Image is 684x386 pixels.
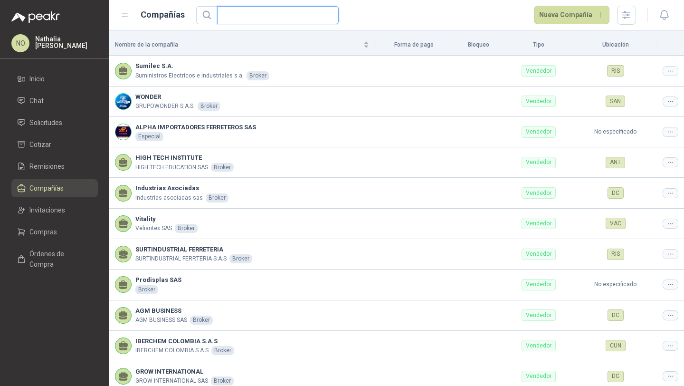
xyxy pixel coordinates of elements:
b: Industrias Asociadas [135,183,228,193]
p: No especificado [580,280,651,289]
span: Solicitudes [29,117,62,128]
div: ANT [606,157,625,168]
b: Vitality [135,214,198,224]
a: Órdenes de Compra [11,245,98,273]
div: CUN [606,340,626,351]
div: Vendedor [522,340,556,351]
div: Vendedor [522,249,556,260]
div: Vendedor [522,309,556,321]
span: Compañías [29,183,64,193]
p: No especificado [580,127,651,136]
img: Logo peakr [11,11,60,23]
span: Nombre de la compañía [115,40,361,49]
div: Vendedor [522,157,556,168]
div: DC [608,309,624,321]
div: Broker [229,254,252,263]
div: Broker [211,376,234,386]
div: Broker [247,71,269,80]
div: RIS [607,249,624,260]
div: DC [608,187,624,199]
span: Remisiones [29,161,65,172]
div: SAN [606,96,625,107]
div: Vendedor [522,126,556,138]
span: Invitaciones [29,205,65,215]
img: Company Logo [115,124,131,140]
span: Inicio [29,74,45,84]
th: Forma de pago [375,34,453,56]
th: Bloqueo [453,34,504,56]
span: Chat [29,96,44,106]
p: IBERCHEM COLOMBIA S.A.S [135,346,209,355]
p: AGM BUSINESS SAS [135,316,187,325]
a: Chat [11,92,98,110]
p: Suministros Electricos e Industriales s.a. [135,71,244,80]
b: Prodisplas SAS [135,275,181,285]
th: Ubicación [574,34,657,56]
a: Inicio [11,70,98,88]
div: Broker [206,193,228,203]
p: industrias asociadas sas [135,193,203,203]
a: Invitaciones [11,201,98,219]
div: VAC [606,218,626,229]
div: Especial [135,132,163,141]
div: Vendedor [522,65,556,77]
div: Vendedor [522,96,556,107]
span: Compras [29,227,57,237]
img: Company Logo [115,94,131,109]
b: AGM BUSINESS [135,306,213,316]
p: GROW INTERNATIONAL SAS [135,376,208,386]
span: Órdenes de Compra [29,249,89,270]
div: Vendedor [522,218,556,229]
a: Remisiones [11,157,98,175]
p: Veliantex SAS [135,224,172,233]
button: Nueva Compañía [534,6,610,25]
h1: Compañías [141,8,185,21]
p: Nathalia [PERSON_NAME] [35,36,98,49]
th: Tipo [503,34,574,56]
b: Sumilec S.A. [135,61,269,71]
a: Cotizar [11,135,98,154]
b: ALPHA IMPORTADORES FERRETEROS SAS [135,123,256,132]
div: Vendedor [522,187,556,199]
div: Broker [211,163,234,172]
div: NO [11,34,29,52]
th: Nombre de la compañía [109,34,375,56]
div: Broker [211,346,234,355]
b: WONDER [135,92,220,102]
p: GRUPOWONDER S.A.S. [135,102,195,111]
div: Broker [175,224,198,233]
div: DC [608,371,624,382]
div: RIS [607,65,624,77]
div: Vendedor [522,279,556,290]
a: Solicitudes [11,114,98,132]
div: Broker [135,285,158,294]
p: HIGH TECH EDUCATION SAS [135,163,208,172]
p: SURTINDUSTRIAL FERRTERIA S.A.S [135,254,227,263]
div: Broker [190,316,213,325]
div: Broker [198,102,220,111]
b: HIGH TECH INSTITUTE [135,153,234,163]
b: GROW INTERNATIONAL [135,367,234,376]
div: Vendedor [522,371,556,382]
span: Cotizar [29,139,51,150]
a: Compras [11,223,98,241]
a: Compañías [11,179,98,197]
b: IBERCHEM COLOMBIA S.A.S [135,337,234,346]
b: SURTINDUSTRIAL FERRETERIA [135,245,252,254]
